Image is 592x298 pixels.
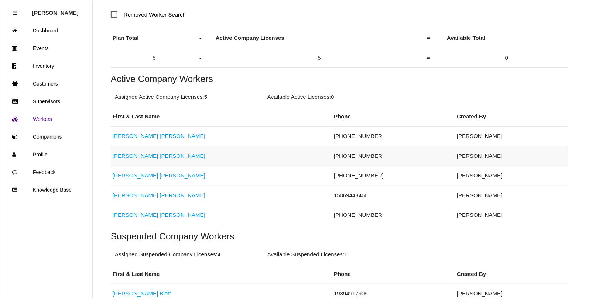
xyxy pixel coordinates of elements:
th: Created By [455,107,568,127]
p: Assigned Active Company Licenses: 5 [115,93,259,101]
a: [PERSON_NAME] [PERSON_NAME] [113,133,205,139]
td: [PERSON_NAME] [455,205,568,225]
a: [PERSON_NAME] [PERSON_NAME] [113,153,205,159]
th: - [198,48,214,68]
span: Removed Worker Search [111,10,186,19]
h5: Active Company Workers [111,74,568,84]
td: [PERSON_NAME] [455,127,568,146]
td: 15869448466 [332,186,455,205]
a: [PERSON_NAME] [PERSON_NAME] [113,212,205,218]
th: Available Total [445,28,568,48]
a: [PERSON_NAME] Blott [113,290,171,297]
td: [PHONE_NUMBER] [332,127,455,146]
td: 5 [214,48,425,68]
p: Rosie Blandino [32,4,79,16]
td: [PHONE_NUMBER] [332,205,455,225]
a: [PERSON_NAME] [PERSON_NAME] [113,172,205,179]
td: [PERSON_NAME] [455,186,568,205]
a: Dashboard [0,22,92,39]
a: Knowledge Base [0,181,92,199]
td: 5 [111,48,198,68]
td: [PERSON_NAME] [455,166,568,186]
th: Phone [332,107,455,127]
a: Supervisors [0,93,92,110]
a: Profile [0,146,92,163]
a: Feedback [0,163,92,181]
th: Created By [455,264,568,284]
th: = [425,48,445,68]
a: Customers [0,75,92,93]
p: Available Active Licenses: 0 [267,93,411,101]
td: [PHONE_NUMBER] [332,146,455,166]
a: Events [0,39,92,57]
a: Companions [0,128,92,146]
th: Active Company Licenses [214,28,425,48]
th: Plan Total [111,28,198,48]
th: First & Last Name [111,107,332,127]
div: Close [13,4,17,22]
p: Assigned Suspended Company Licenses: 4 [115,250,259,259]
th: Phone [332,264,455,284]
th: = [425,28,445,48]
td: 0 [445,48,568,68]
p: Available Suspended Licenses: 1 [267,250,411,259]
th: First & Last Name [111,264,332,284]
a: Inventory [0,57,92,75]
th: - [198,28,214,48]
td: [PHONE_NUMBER] [332,166,455,186]
a: [PERSON_NAME] [PERSON_NAME] [113,192,205,198]
h5: Suspended Company Workers [111,231,568,241]
td: [PERSON_NAME] [455,146,568,166]
a: Workers [0,110,92,128]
